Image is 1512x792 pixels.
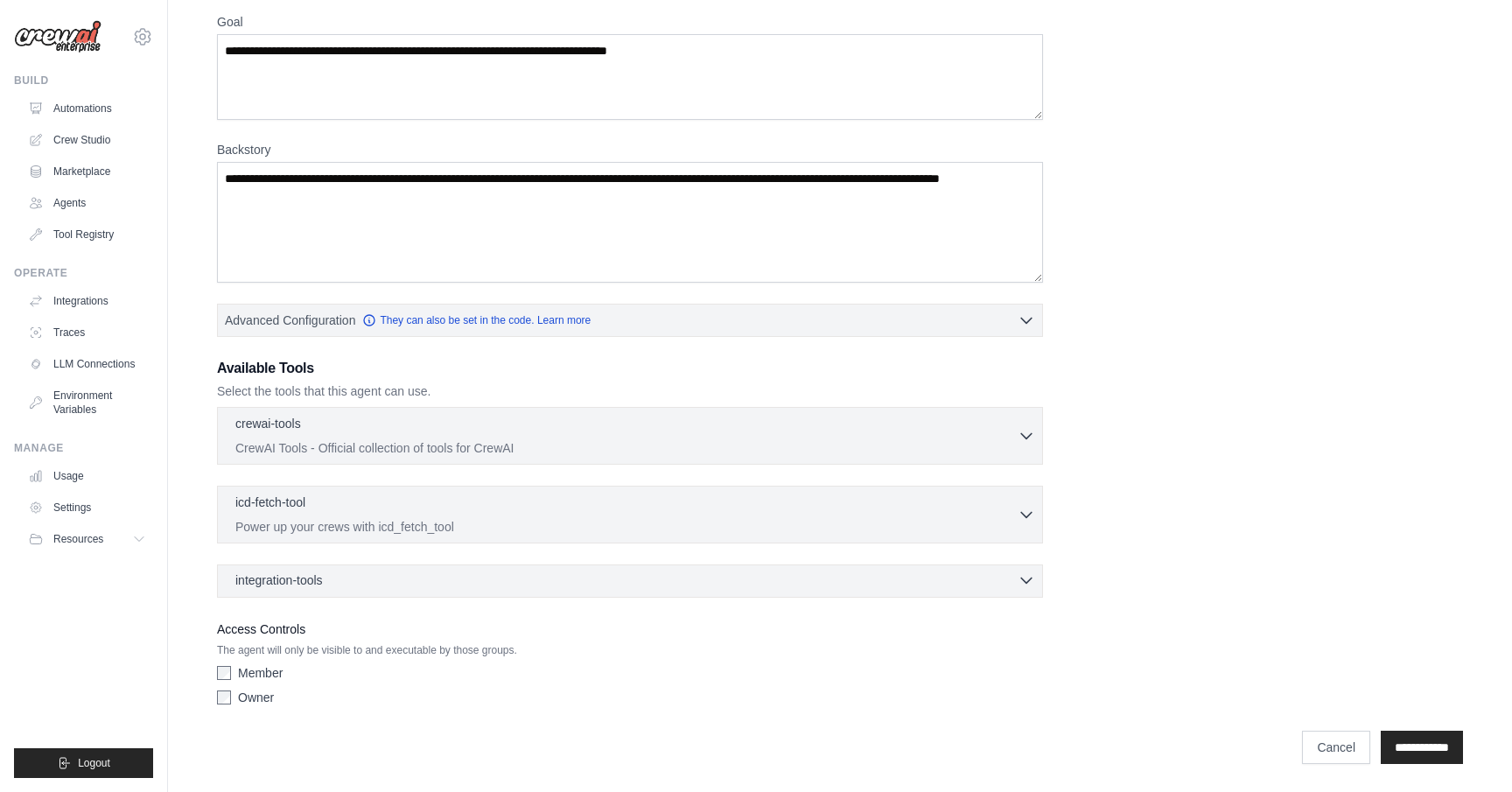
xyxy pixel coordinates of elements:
a: Agents [21,189,153,217]
span: Resources [53,532,103,546]
span: Advanced Configuration [225,312,355,329]
a: Tool Registry [21,221,153,249]
div: Build [14,74,153,88]
a: Traces [21,319,153,347]
label: Member [238,664,283,682]
a: Cancel [1302,731,1370,764]
a: Environment Variables [21,382,153,424]
p: Select the tools that this agent can use. [217,382,1043,400]
p: The agent will only be visible to and executable by those groups. [217,643,1043,657]
button: Resources [21,525,153,553]
div: Manage [14,441,153,455]
button: icd-fetch-tool Power up your crews with icd_fetch_tool [225,494,1035,536]
div: Operate [14,266,153,280]
span: integration-tools [235,571,323,589]
h3: Available Tools [217,358,1043,379]
label: Owner [238,689,274,706]
span: Logout [78,756,110,770]
p: icd-fetch-tool [235,494,305,511]
a: Crew Studio [21,126,153,154]
a: LLM Connections [21,350,153,378]
label: Backstory [217,141,1043,158]
button: integration-tools [225,571,1035,589]
p: Power up your crews with icd_fetch_tool [235,518,1018,536]
a: Usage [21,462,153,490]
button: crewai-tools CrewAI Tools - Official collection of tools for CrewAI [225,415,1035,457]
button: Logout [14,748,153,778]
a: Integrations [21,287,153,315]
img: Logo [14,20,101,53]
label: Access Controls [217,619,1043,640]
p: crewai-tools [235,415,301,432]
a: Settings [21,494,153,522]
a: Automations [21,95,153,123]
label: Goal [217,13,1043,31]
p: CrewAI Tools - Official collection of tools for CrewAI [235,439,1018,457]
button: Advanced Configuration They can also be set in the code. Learn more [218,305,1042,336]
a: They can also be set in the code. Learn more [362,313,591,327]
a: Marketplace [21,158,153,186]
